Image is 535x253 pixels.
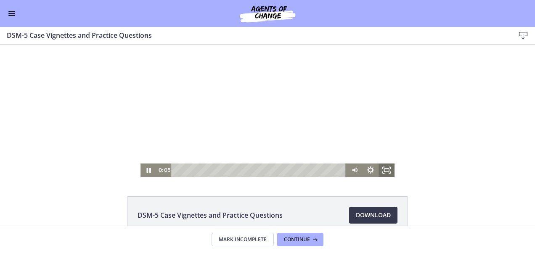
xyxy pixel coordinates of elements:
[356,210,391,220] span: Download
[349,207,397,224] a: Download
[219,236,267,243] span: Mark Incomplete
[277,233,323,246] button: Continue
[217,3,318,24] img: Agents of Change
[140,129,156,143] button: Pause
[284,236,310,243] span: Continue
[363,129,379,143] button: Show settings menu
[7,8,17,18] button: Enable menu
[347,129,363,143] button: Mute
[379,129,395,143] button: Fullscreen
[212,233,274,246] button: Mark Incomplete
[7,30,501,40] h3: DSM-5 Case Vignettes and Practice Questions
[138,210,283,220] span: DSM-5 Case Vignettes and Practice Questions
[177,129,342,143] div: Playbar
